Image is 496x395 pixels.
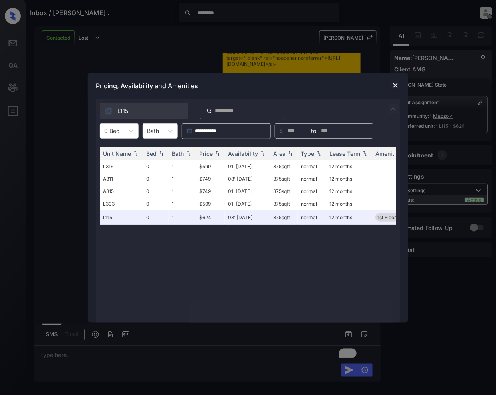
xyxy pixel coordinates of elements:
[196,185,225,197] td: $749
[143,160,169,173] td: 0
[273,150,286,157] div: Area
[143,173,169,185] td: 0
[326,173,372,185] td: 12 months
[172,150,184,157] div: Bath
[270,160,298,173] td: 375 sqft
[100,210,143,225] td: L115
[326,210,372,225] td: 12 months
[196,173,225,185] td: $749
[228,150,258,157] div: Availability
[270,185,298,197] td: 375 sqft
[301,150,314,157] div: Type
[225,197,270,210] td: 01' [DATE]
[225,210,270,225] td: 08' [DATE]
[270,210,298,225] td: 375 sqft
[298,210,326,225] td: normal
[298,160,326,173] td: normal
[185,151,193,156] img: sorting
[270,173,298,185] td: 375 sqft
[389,104,398,114] img: icon-zuma
[326,185,372,197] td: 12 months
[214,151,222,156] img: sorting
[361,151,369,156] img: sorting
[391,81,399,89] img: close
[311,127,316,135] span: to
[270,197,298,210] td: 375 sqft
[132,151,140,156] img: sorting
[225,160,270,173] td: 01' [DATE]
[103,150,131,157] div: Unit Name
[326,160,372,173] td: 12 months
[100,197,143,210] td: L303
[143,197,169,210] td: 0
[117,107,128,115] span: L115
[378,214,397,220] span: 1st Floor
[225,173,270,185] td: 08' [DATE]
[143,210,169,225] td: 0
[157,151,165,156] img: sorting
[199,150,213,157] div: Price
[100,160,143,173] td: L316
[169,210,196,225] td: 1
[196,160,225,173] td: $599
[206,107,212,115] img: icon-zuma
[259,151,267,156] img: sorting
[169,185,196,197] td: 1
[329,150,360,157] div: Lease Term
[279,127,283,135] span: $
[286,151,294,156] img: sorting
[88,73,408,99] div: Pricing, Availability and Amenities
[196,210,225,225] td: $624
[326,197,372,210] td: 12 months
[298,197,326,210] td: normal
[375,150,402,157] div: Amenities
[225,185,270,197] td: 01' [DATE]
[105,107,113,115] img: icon-zuma
[169,173,196,185] td: 1
[100,173,143,185] td: A311
[146,150,157,157] div: Bed
[196,197,225,210] td: $599
[169,160,196,173] td: 1
[298,173,326,185] td: normal
[298,185,326,197] td: normal
[315,151,323,156] img: sorting
[169,197,196,210] td: 1
[100,185,143,197] td: A315
[143,185,169,197] td: 0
